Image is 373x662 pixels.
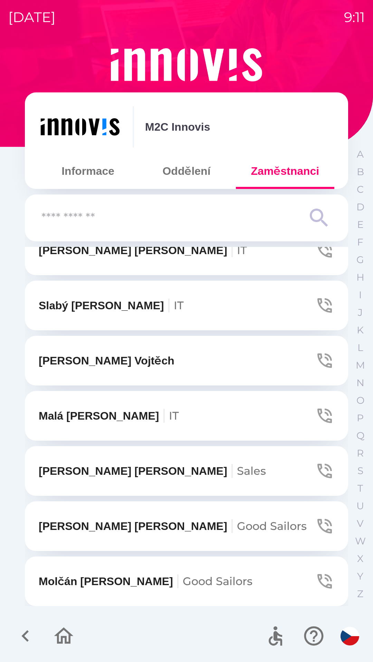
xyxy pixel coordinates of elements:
[39,463,266,479] p: [PERSON_NAME] [PERSON_NAME]
[344,7,365,28] p: 9:11
[39,297,184,314] p: Slabý [PERSON_NAME]
[39,159,137,183] button: Informace
[25,446,348,496] button: [PERSON_NAME] [PERSON_NAME]Sales
[174,299,184,312] span: IT
[25,48,348,81] img: Logo
[237,519,307,533] span: Good Sailors
[237,243,247,257] span: IT
[8,7,56,28] p: [DATE]
[341,627,359,645] img: cs flag
[237,464,266,478] span: Sales
[25,501,348,551] button: [PERSON_NAME] [PERSON_NAME]Good Sailors
[39,518,307,534] p: [PERSON_NAME] [PERSON_NAME]
[183,574,252,588] span: Good Sailors
[25,336,348,385] button: [PERSON_NAME] Vojtěch
[39,106,122,148] img: ef454dd6-c04b-4b09-86fc-253a1223f7b7.png
[25,281,348,330] button: Slabý [PERSON_NAME]IT
[25,391,348,441] button: Malá [PERSON_NAME]IT
[39,242,247,259] p: [PERSON_NAME] [PERSON_NAME]
[39,352,174,369] p: [PERSON_NAME] Vojtěch
[25,225,348,275] button: [PERSON_NAME] [PERSON_NAME]IT
[169,409,179,422] span: IT
[236,159,334,183] button: Zaměstnanci
[39,573,252,590] p: Molčán [PERSON_NAME]
[137,159,236,183] button: Oddělení
[145,119,210,135] p: M2C Innovis
[39,408,179,424] p: Malá [PERSON_NAME]
[25,556,348,606] button: Molčán [PERSON_NAME]Good Sailors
